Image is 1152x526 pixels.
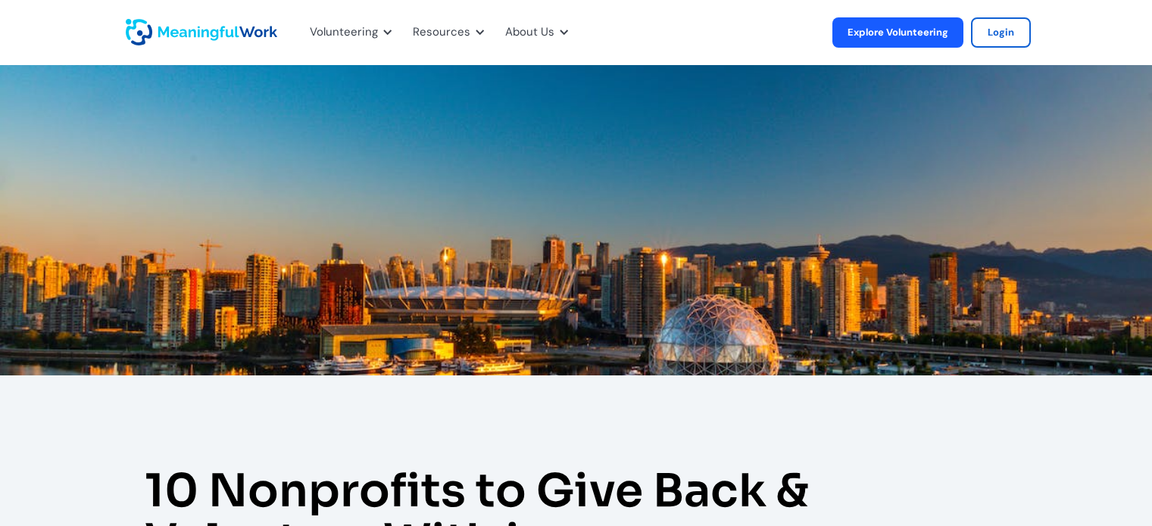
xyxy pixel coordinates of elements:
[971,17,1031,48] a: Login
[301,8,396,58] div: Volunteering
[832,17,963,48] a: Explore Volunteering
[310,23,378,42] div: Volunteering
[413,23,470,42] div: Resources
[404,8,489,58] div: Resources
[496,8,573,58] div: About Us
[126,19,164,45] a: home
[505,23,554,42] div: About Us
